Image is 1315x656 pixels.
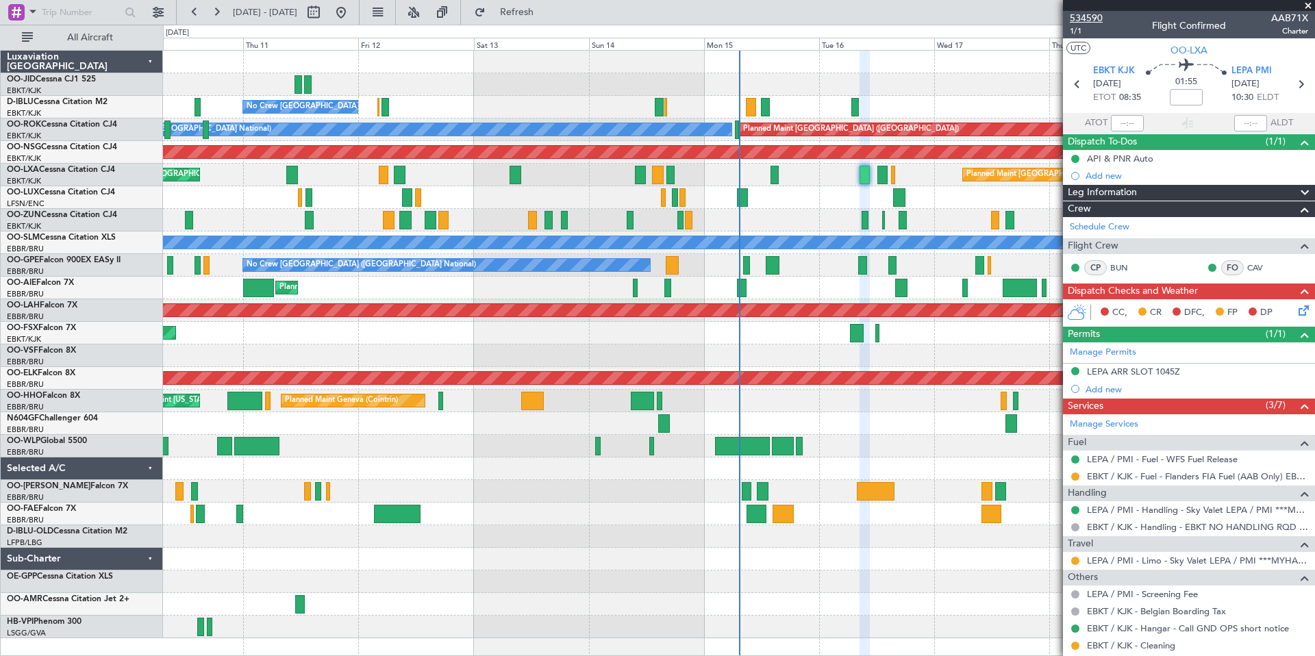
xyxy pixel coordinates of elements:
span: 01:55 [1175,75,1197,89]
span: OO-JID [7,75,36,84]
span: 534590 [1070,11,1103,25]
div: Mon 15 [704,38,819,50]
a: EBKT/KJK [7,221,41,231]
span: [DATE] - [DATE] [233,6,297,18]
div: [DATE] [166,27,189,39]
div: Planned Maint Geneva (Cointrin) [285,390,398,411]
span: DP [1260,306,1273,320]
a: EBKT / KJK - Cleaning [1087,640,1175,651]
span: OO-[PERSON_NAME] [7,482,90,490]
span: Services [1068,399,1103,414]
a: EBBR/BRU [7,266,44,277]
a: Manage Permits [1070,346,1136,359]
a: OO-WLPGlobal 5500 [7,437,87,445]
a: EBBR/BRU [7,289,44,299]
span: AAB71X [1271,11,1308,25]
a: EBKT/KJK [7,334,41,344]
a: HB-VPIPhenom 300 [7,618,82,626]
span: Dispatch To-Dos [1068,134,1137,150]
span: ALDT [1270,116,1293,130]
a: OO-NSGCessna Citation CJ4 [7,143,117,151]
a: OO-JIDCessna CJ1 525 [7,75,96,84]
div: Sat 13 [474,38,589,50]
span: 08:35 [1119,91,1141,105]
div: Planned Maint [GEOGRAPHIC_DATA] ([GEOGRAPHIC_DATA]) [743,119,959,140]
a: OO-[PERSON_NAME]Falcon 7X [7,482,128,490]
a: OO-AMRCessna Citation Jet 2+ [7,595,129,603]
a: OO-FAEFalcon 7X [7,505,76,513]
a: LFPB/LBG [7,538,42,548]
span: OO-ELK [7,369,38,377]
span: HB-VPI [7,618,34,626]
span: Charter [1271,25,1308,37]
a: D-IBLUCessna Citation M2 [7,98,108,106]
span: OO-AMR [7,595,42,603]
span: OO-VSF [7,346,38,355]
a: EBBR/BRU [7,379,44,390]
a: LFSN/ENC [7,199,45,209]
span: Travel [1068,536,1093,552]
a: EBKT / KJK - Hangar - Call GND OPS short notice [1087,622,1289,634]
span: (1/1) [1266,134,1286,149]
span: OO-GPE [7,256,39,264]
a: EBBR/BRU [7,244,44,254]
span: [DATE] [1231,77,1260,91]
input: Trip Number [42,2,121,23]
span: Crew [1068,201,1091,217]
div: FO [1221,260,1244,275]
span: Flight Crew [1068,238,1118,254]
a: OO-LAHFalcon 7X [7,301,77,310]
span: ATOT [1085,116,1107,130]
span: (1/1) [1266,327,1286,341]
span: ETOT [1093,91,1116,105]
a: EBBR/BRU [7,515,44,525]
div: Add new [1086,383,1308,395]
div: Planned Maint [GEOGRAPHIC_DATA] ([GEOGRAPHIC_DATA]) [966,164,1182,185]
button: All Aircraft [15,27,149,49]
a: EBBR/BRU [7,312,44,322]
span: 10:30 [1231,91,1253,105]
span: Handling [1068,485,1107,501]
span: Fuel [1068,435,1086,451]
a: OO-GPEFalcon 900EX EASy II [7,256,121,264]
a: EBBR/BRU [7,357,44,367]
a: OO-LUXCessna Citation CJ4 [7,188,115,197]
div: Fri 12 [358,38,473,50]
a: LEPA / PMI - Fuel - WFS Fuel Release [1087,453,1238,465]
span: OO-FSX [7,324,38,332]
div: CP [1084,260,1107,275]
span: Leg Information [1068,185,1137,201]
div: Wed 10 [128,38,243,50]
a: EBKT/KJK [7,108,41,118]
span: D-IBLU [7,98,34,106]
div: No Crew [GEOGRAPHIC_DATA] ([GEOGRAPHIC_DATA] National) [247,97,476,117]
span: N604GF [7,414,39,422]
span: OO-HHO [7,392,42,400]
input: --:-- [1111,115,1144,131]
span: [DATE] [1093,77,1121,91]
span: OO-NSG [7,143,41,151]
a: D-IBLU-OLDCessna Citation M2 [7,527,127,535]
span: ELDT [1257,91,1279,105]
a: LEPA / PMI - Screening Fee [1087,588,1198,600]
a: EBKT / KJK - Handling - EBKT NO HANDLING RQD FOR CJ [1087,521,1308,533]
div: API & PNR Auto [1087,153,1153,164]
a: EBKT/KJK [7,86,41,96]
span: Refresh [488,8,546,17]
a: LEPA / PMI - Handling - Sky Valet LEPA / PMI ***MYHANDLING*** [1087,504,1308,516]
span: All Aircraft [36,33,145,42]
span: OO-LUX [7,188,39,197]
span: OO-AIE [7,279,36,287]
span: OO-FAE [7,505,38,513]
a: OO-ZUNCessna Citation CJ4 [7,211,117,219]
span: D-IBLU-OLD [7,527,53,535]
a: OO-ELKFalcon 8X [7,369,75,377]
a: LSGG/GVA [7,628,46,638]
span: LEPA PMI [1231,64,1272,78]
a: Schedule Crew [1070,220,1129,234]
a: OO-AIEFalcon 7X [7,279,74,287]
span: OO-ZUN [7,211,41,219]
a: BUN [1110,262,1141,274]
a: OO-LXACessna Citation CJ4 [7,166,115,174]
a: EBBR/BRU [7,425,44,435]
